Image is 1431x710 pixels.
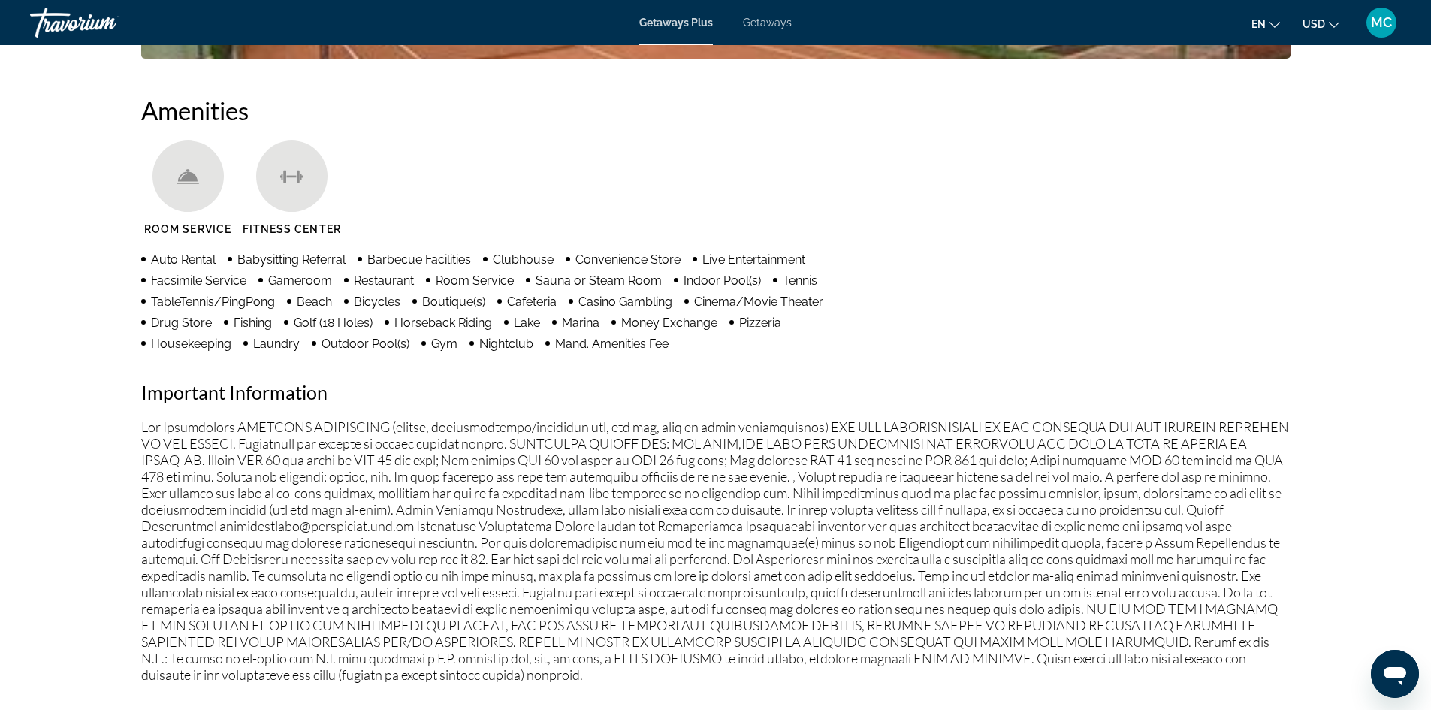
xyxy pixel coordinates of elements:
a: Getaways Plus [639,17,713,29]
span: Laundry [253,337,300,351]
span: TableTennis/PingPong [151,295,275,309]
h2: Amenities [141,95,1291,125]
span: Mand. Amenities Fee [555,337,669,351]
span: Boutique(s) [422,295,485,309]
span: Indoor Pool(s) [684,273,761,288]
span: Outdoor Pool(s) [322,337,409,351]
span: Facsimile Service [151,273,246,288]
span: Live Entertainment [702,252,805,267]
span: MC [1371,15,1392,30]
span: Convenience Store [575,252,681,267]
a: Getaways [743,17,792,29]
h2: Important Information [141,381,1291,403]
span: Cafeteria [507,295,557,309]
span: Babysitting Referral [237,252,346,267]
span: Bicycles [354,295,400,309]
span: Marina [562,316,599,330]
span: Casino Gambling [578,295,672,309]
span: Fitness Center [243,223,341,235]
span: Gameroom [268,273,332,288]
a: Travorium [30,3,180,42]
span: Tennis [783,273,817,288]
span: Restaurant [354,273,414,288]
p: Lor Ipsumdolors AMETCONS ADIPISCING (elitse, doeiusmodtempo/incididun utl, etd mag, aliq en admin... [141,418,1291,683]
span: Room Service [144,223,231,235]
span: Horseback Riding [394,316,492,330]
button: Change language [1251,13,1280,35]
span: Housekeeping [151,337,231,351]
span: Gym [431,337,457,351]
span: Pizzeria [739,316,781,330]
button: User Menu [1362,7,1401,38]
span: Fishing [234,316,272,330]
button: Change currency [1303,13,1339,35]
span: USD [1303,18,1325,30]
span: Drug Store [151,316,212,330]
span: Beach [297,295,332,309]
iframe: Button to launch messaging window [1371,650,1419,698]
span: Cinema/Movie Theater [694,295,823,309]
span: Money Exchange [621,316,717,330]
span: Room Service [436,273,514,288]
span: Barbecue Facilities [367,252,471,267]
span: en [1251,18,1266,30]
span: Clubhouse [493,252,554,267]
span: Auto Rental [151,252,216,267]
span: Nightclub [479,337,533,351]
span: Golf (18 Holes) [294,316,373,330]
span: Lake [514,316,540,330]
span: Sauna or Steam Room [536,273,662,288]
